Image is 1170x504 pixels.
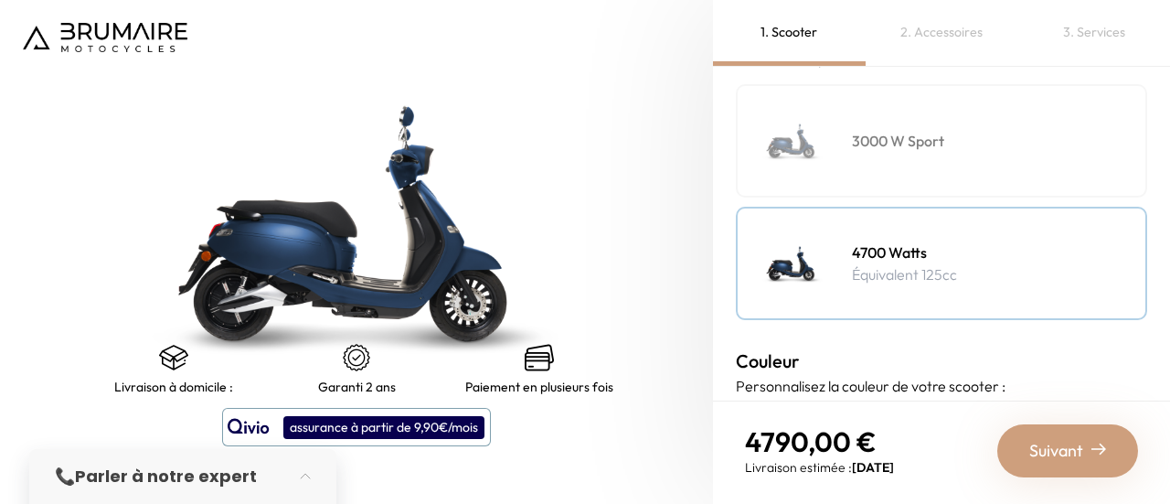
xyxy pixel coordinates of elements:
p: Personnalisez la couleur de votre scooter : [736,375,1147,397]
img: shipping.png [159,343,188,372]
p: Garanti 2 ans [318,380,396,394]
p: Livraison estimée : [745,458,894,477]
img: right-arrow-2.png [1091,442,1106,456]
h4: 4700 Watts [852,241,957,263]
p: 4790,00 € [745,425,894,458]
img: logo qivio [228,416,270,438]
p: Livraison à domicile : [114,380,233,394]
h3: Couleur [736,348,1147,375]
p: Paiement en plusieurs fois [465,380,613,394]
p: Équivalent 125cc [852,263,957,285]
img: Scooter [747,218,838,309]
button: assurance à partir de 9,90€/mois [222,408,491,446]
img: Scooter [747,95,838,187]
img: credit-cards.png [525,343,554,372]
img: certificat-de-garantie.png [342,343,371,372]
img: Logo de Brumaire [23,23,187,52]
div: assurance à partir de 9,90€/mois [283,416,484,439]
span: [DATE] [852,459,894,476]
span: Suivant [1029,438,1083,464]
h4: 3000 W Sport [852,130,944,152]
